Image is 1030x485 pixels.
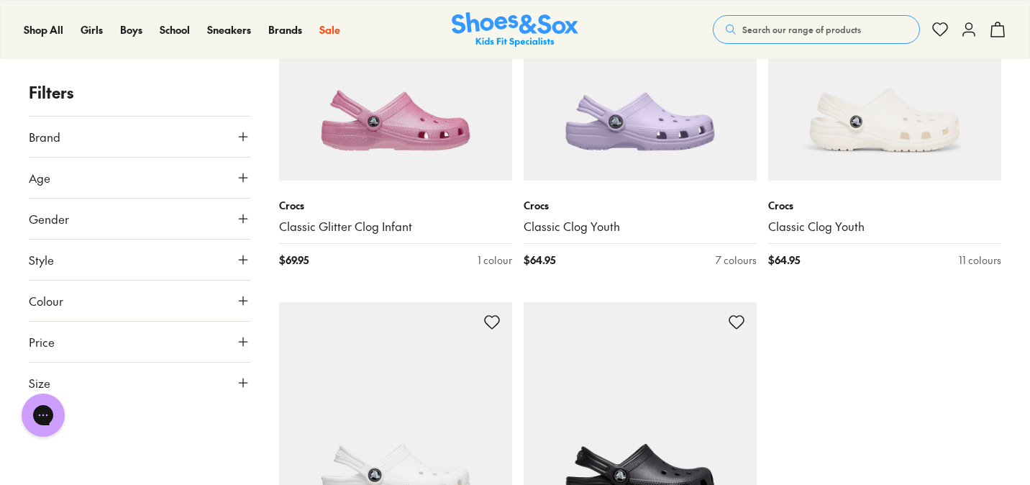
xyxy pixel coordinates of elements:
[742,23,861,36] span: Search our range of products
[29,251,54,268] span: Style
[524,253,555,268] span: $ 64.95
[29,117,250,157] button: Brand
[29,199,250,239] button: Gender
[279,219,512,235] a: Classic Glitter Clog Infant
[29,374,50,391] span: Size
[959,253,1001,268] div: 11 colours
[29,128,60,145] span: Brand
[279,198,512,213] p: Crocs
[29,169,50,186] span: Age
[29,322,250,362] button: Price
[29,281,250,321] button: Colour
[713,15,920,44] button: Search our range of products
[768,198,1001,213] p: Crocs
[29,240,250,280] button: Style
[14,389,72,442] iframe: Gorgias live chat messenger
[478,253,512,268] div: 1 colour
[768,219,1001,235] a: Classic Clog Youth
[268,22,302,37] a: Brands
[768,253,800,268] span: $ 64.95
[24,22,63,37] a: Shop All
[29,81,250,104] p: Filters
[524,219,757,235] a: Classic Clog Youth
[120,22,142,37] a: Boys
[29,210,69,227] span: Gender
[29,333,55,350] span: Price
[160,22,190,37] a: School
[29,158,250,198] button: Age
[452,12,578,47] a: Shoes & Sox
[29,292,63,309] span: Colour
[279,253,309,268] span: $ 69.95
[319,22,340,37] a: Sale
[524,198,757,213] p: Crocs
[207,22,251,37] a: Sneakers
[29,363,250,403] button: Size
[716,253,757,268] div: 7 colours
[81,22,103,37] a: Girls
[452,12,578,47] img: SNS_Logo_Responsive.svg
